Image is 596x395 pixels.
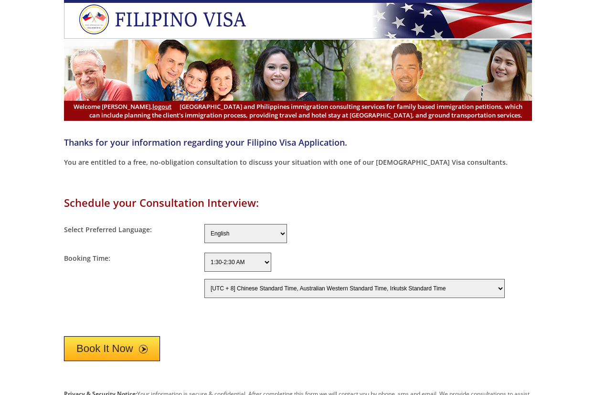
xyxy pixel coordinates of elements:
[64,254,110,263] label: Booking Time:
[64,225,152,234] label: Select Preferred Language:
[74,102,522,119] span: [GEOGRAPHIC_DATA] and Philippines immigration consulting services for family based immigration pe...
[64,158,532,167] p: You are entitled to a free, no-obligation consultation to discuss your situation with one of our ...
[74,102,171,111] span: Welcome [PERSON_NAME],
[64,195,532,210] h1: Schedule your Consultation Interview:
[64,137,532,148] h4: Thanks for your information regarding your Filipino Visa Application.
[152,102,171,111] a: logout
[64,336,160,361] button: Book It Now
